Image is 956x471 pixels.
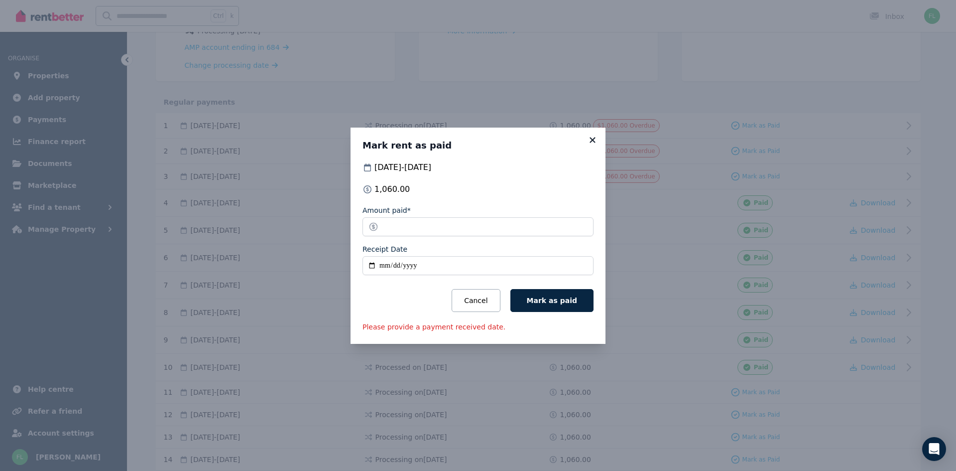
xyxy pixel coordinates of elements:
p: Please provide a payment received date. [362,322,594,332]
button: Mark as paid [510,289,594,312]
span: Mark as paid [527,297,577,305]
label: Receipt Date [362,244,407,254]
div: Open Intercom Messenger [922,437,946,461]
span: 1,060.00 [374,183,410,195]
button: Cancel [452,289,500,312]
label: Amount paid* [362,205,411,215]
h3: Mark rent as paid [362,140,594,152]
span: [DATE] - [DATE] [374,161,431,173]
